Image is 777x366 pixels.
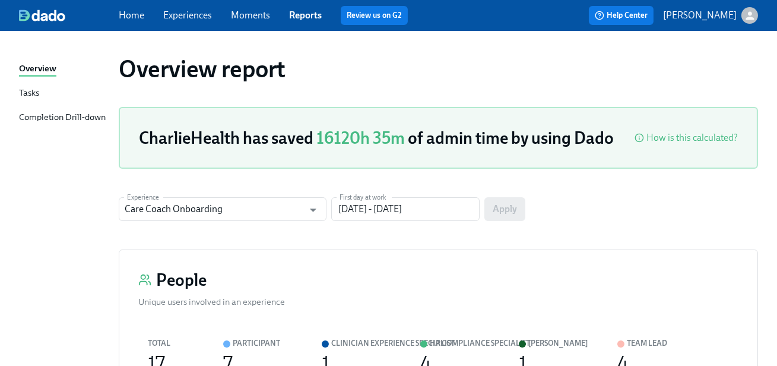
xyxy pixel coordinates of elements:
div: Team Lead [627,337,667,350]
a: Review us on G2 [347,10,402,21]
span: Help Center [595,10,648,21]
h3: CharlieHealth has saved of admin time by using Dado [139,127,614,149]
img: dado [19,10,65,21]
div: Participant [233,337,280,350]
button: [PERSON_NAME] [663,7,758,24]
p: [PERSON_NAME] [663,9,737,22]
button: Review us on G2 [341,6,408,25]
div: Overview [19,62,56,77]
button: Open [304,201,322,219]
div: HR Compliance Specialist [430,337,530,350]
a: Overview [19,62,109,77]
h3: People [156,269,207,291]
h1: Overview report [119,55,286,83]
div: Completion Drill-down [19,111,106,125]
a: Completion Drill-down [19,111,109,125]
div: How is this calculated? [646,131,738,144]
div: Tasks [19,86,39,101]
div: [PERSON_NAME] [528,337,588,350]
a: Reports [289,10,322,21]
a: dado [19,10,119,21]
a: Experiences [163,10,212,21]
div: Clinician Experience Specialist [331,337,455,350]
a: Home [119,10,144,21]
span: 16120h 35m [316,128,405,148]
a: Tasks [19,86,109,101]
button: Help Center [589,6,654,25]
a: Moments [231,10,270,21]
div: Total [148,337,170,350]
div: Unique users involved in an experience [138,295,285,308]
